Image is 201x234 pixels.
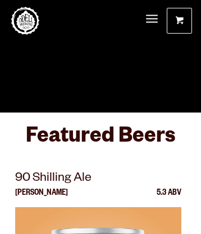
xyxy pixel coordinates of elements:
[146,8,158,31] a: Menu
[15,189,68,207] p: [PERSON_NAME]
[15,169,181,189] p: 90 Shilling Ale
[11,7,39,35] a: Odell Home
[15,124,186,158] h3: Featured Beers
[157,189,181,207] p: 5.3 ABV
